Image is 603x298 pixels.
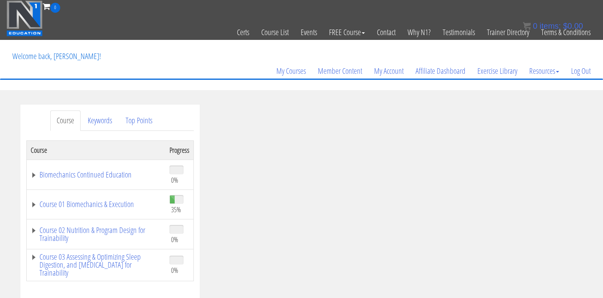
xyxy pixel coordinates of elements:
a: Keywords [81,111,118,131]
a: Why N1? [402,13,437,52]
a: Course 02 Nutrition & Program Design for Trainability [31,226,162,242]
a: Affiliate Dashboard [410,52,471,90]
a: Terms & Conditions [535,13,597,52]
a: Course List [255,13,295,52]
span: 35% [171,205,181,214]
a: My Account [368,52,410,90]
a: Log Out [565,52,597,90]
th: Course [27,140,166,160]
span: 0% [171,176,178,184]
a: Trainer Directory [481,13,535,52]
a: Course 03 Assessing & Optimizing Sleep Digestion, and [MEDICAL_DATA] for Trainability [31,253,162,277]
a: FREE Course [323,13,371,52]
a: Events [295,13,323,52]
span: items: [540,22,561,30]
span: $ [563,22,568,30]
a: Biomechanics Continued Education [31,171,162,179]
img: n1-education [6,0,43,36]
span: 0 [533,22,537,30]
th: Progress [166,140,194,160]
a: Contact [371,13,402,52]
p: Welcome back, [PERSON_NAME]! [6,40,107,72]
img: icon11.png [523,22,531,30]
a: Member Content [312,52,368,90]
bdi: 0.00 [563,22,583,30]
a: 0 [43,1,60,12]
span: 0 [50,3,60,13]
span: 0% [171,235,178,244]
a: Testimonials [437,13,481,52]
a: 0 items: $0.00 [523,22,583,30]
a: Resources [523,52,565,90]
a: Certs [231,13,255,52]
a: Exercise Library [471,52,523,90]
a: Course [50,111,81,131]
span: 0% [171,266,178,274]
a: Top Points [119,111,159,131]
a: Course 01 Biomechanics & Execution [31,200,162,208]
a: My Courses [270,52,312,90]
